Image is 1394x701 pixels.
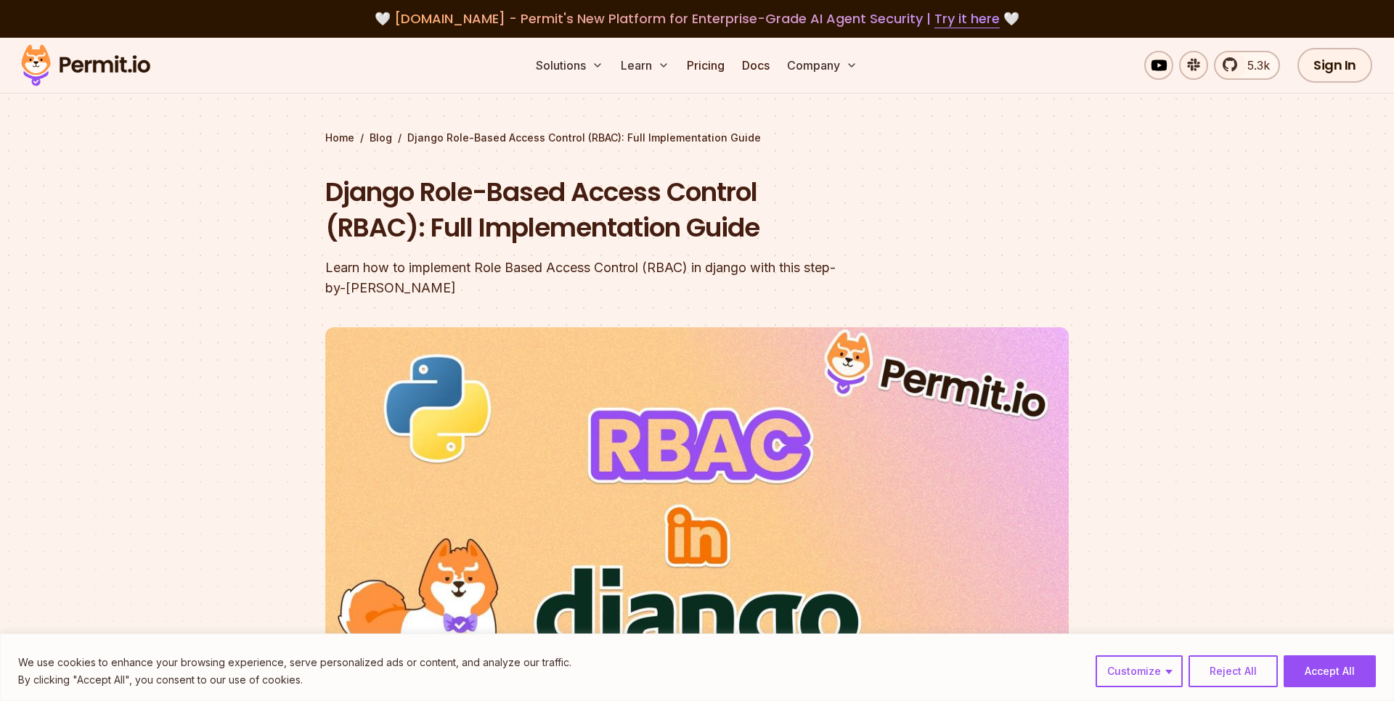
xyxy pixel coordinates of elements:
[681,51,730,80] a: Pricing
[325,174,883,246] h1: Django Role-Based Access Control (RBAC): Full Implementation Guide
[530,51,609,80] button: Solutions
[1297,48,1372,83] a: Sign In
[370,131,392,145] a: Blog
[781,51,863,80] button: Company
[1096,655,1183,687] button: Customize
[1189,655,1278,687] button: Reject All
[325,131,354,145] a: Home
[15,41,157,90] img: Permit logo
[934,9,1000,28] a: Try it here
[1239,57,1270,74] span: 5.3k
[18,654,571,671] p: We use cookies to enhance your browsing experience, serve personalized ads or content, and analyz...
[18,671,571,689] p: By clicking "Accept All", you consent to our use of cookies.
[615,51,675,80] button: Learn
[736,51,775,80] a: Docs
[1214,51,1280,80] a: 5.3k
[394,9,1000,28] span: [DOMAIN_NAME] - Permit's New Platform for Enterprise-Grade AI Agent Security |
[325,258,883,298] div: Learn how to implement Role Based Access Control (RBAC) in django with this step-by-[PERSON_NAME]
[1284,655,1376,687] button: Accept All
[35,9,1359,29] div: 🤍 🤍
[325,131,1069,145] div: / /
